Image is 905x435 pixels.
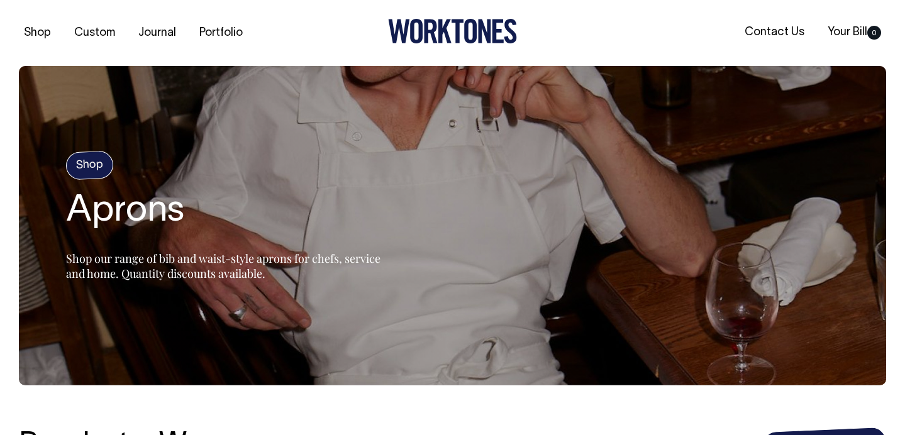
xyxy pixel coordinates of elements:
[69,23,120,43] a: Custom
[194,23,248,43] a: Portfolio
[867,26,881,40] span: 0
[133,23,181,43] a: Journal
[823,22,886,43] a: Your Bill0
[65,150,114,180] h4: Shop
[66,251,380,281] span: Shop our range of bib and waist-style aprons for chefs, service and home. Quantity discounts avai...
[19,23,56,43] a: Shop
[740,22,809,43] a: Contact Us
[66,192,380,232] h2: Aprons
